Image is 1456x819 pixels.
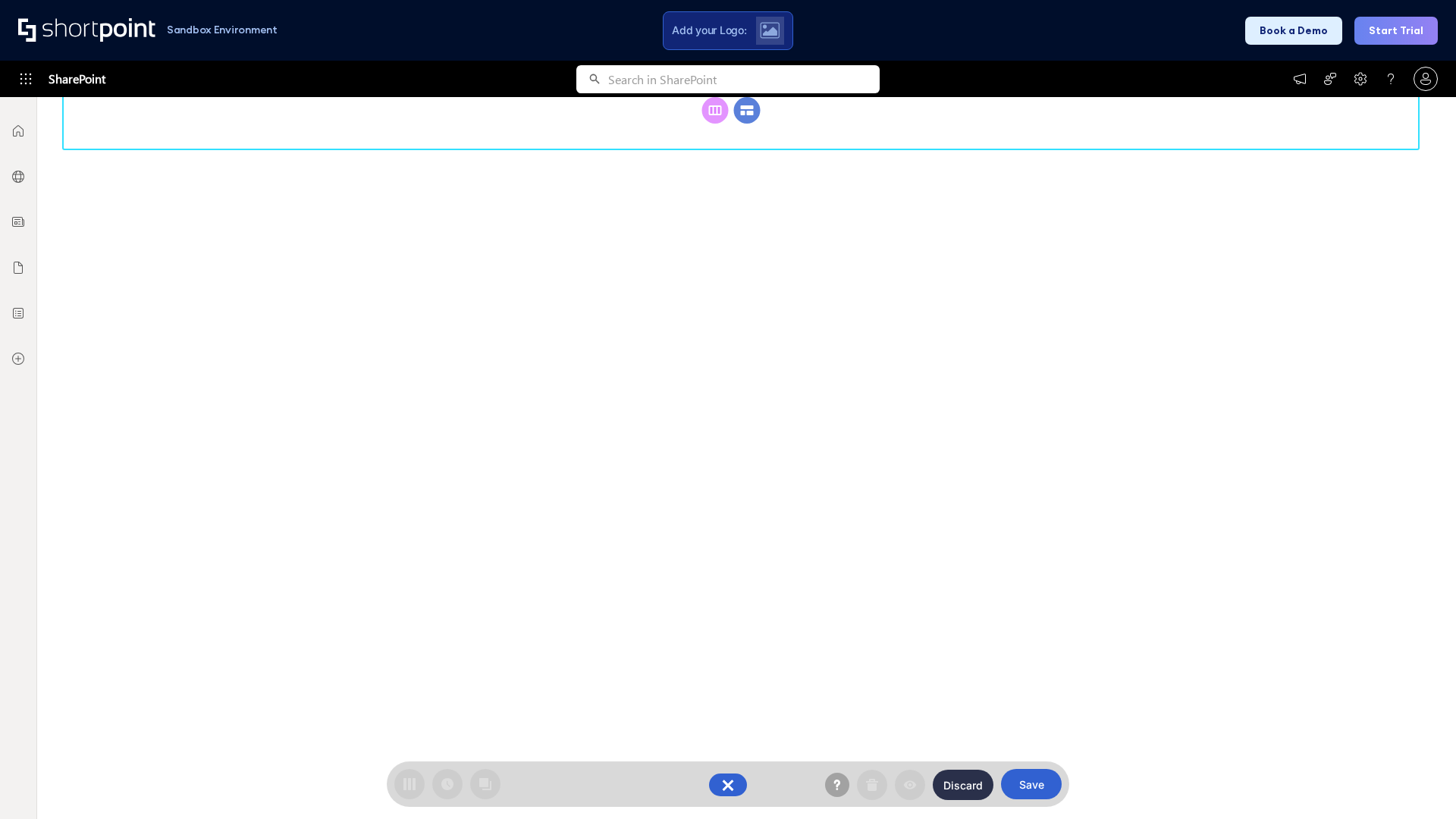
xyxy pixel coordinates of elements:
span: Add your Logo: [672,24,746,37]
input: Search in SharePoint [608,65,880,93]
span: SharePoint [49,61,105,97]
button: Discard [933,770,993,800]
h1: Sandbox Environment [167,26,278,34]
button: Save [1001,769,1062,799]
img: Upload logo [760,22,780,39]
iframe: Chat Widget [1380,746,1456,819]
button: Start Trial [1354,17,1438,45]
button: Book a Demo [1245,17,1342,45]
